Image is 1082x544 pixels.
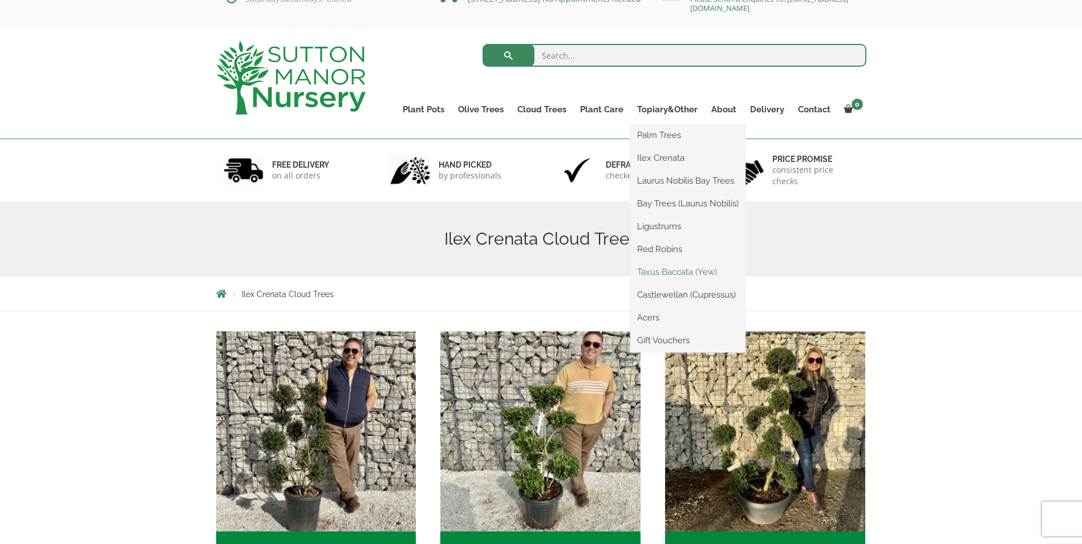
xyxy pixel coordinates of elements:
[791,102,837,117] a: Contact
[216,331,416,531] img: Ilex Crenata Pom Pons
[772,154,859,164] h6: Price promise
[224,156,264,185] img: 1.jpg
[704,102,743,117] a: About
[573,102,630,117] a: Plant Care
[557,156,597,185] img: 3.jpg
[439,160,501,170] h6: hand picked
[440,331,641,531] img: Plateau Ilex Clouds
[630,241,745,258] a: Red Robins
[242,290,334,299] span: Ilex Crenata Cloud Trees
[630,195,745,212] a: Bay Trees (Laurus Nobilis)
[216,229,866,249] h1: Ilex Crenata Cloud Trees
[852,99,863,110] span: 0
[630,172,745,189] a: Laurus Nobilis Bay Trees
[606,170,681,181] p: checked & Licensed
[630,127,745,144] a: Palm Trees
[630,332,745,349] a: Gift Vouchers
[743,102,791,117] a: Delivery
[630,286,745,303] a: Castlewellan (Cupressus)
[772,164,859,187] p: consistent price checks
[630,218,745,235] a: Ligustrums
[630,263,745,281] a: Taxus Baccata (Yew)
[606,160,681,170] h6: Defra approved
[483,44,866,67] input: Search...
[630,102,704,117] a: Topiary&Other
[837,102,866,117] a: 0
[630,149,745,167] a: Ilex Crenata
[390,156,430,185] img: 2.jpg
[216,289,866,298] nav: Breadcrumbs
[439,170,501,181] p: by professionals
[510,102,573,117] a: Cloud Trees
[665,331,865,531] img: Large Ilex Clouds
[272,170,329,181] p: on all orders
[272,160,329,170] h6: FREE DELIVERY
[630,309,745,326] a: Acers
[451,102,510,117] a: Olive Trees
[396,102,451,117] a: Plant Pots
[216,41,366,115] img: logo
